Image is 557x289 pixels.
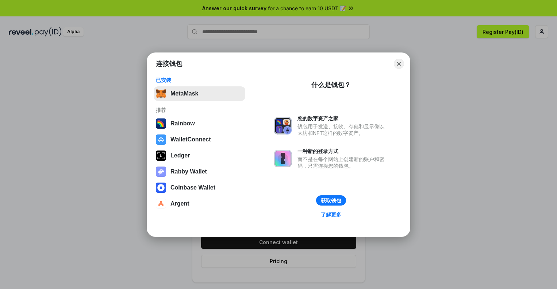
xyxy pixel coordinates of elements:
img: svg+xml,%3Csvg%20width%3D%2228%22%20height%3D%2228%22%20viewBox%3D%220%200%2028%2028%22%20fill%3D... [156,199,166,209]
div: WalletConnect [170,136,211,143]
a: 了解更多 [316,210,346,219]
div: 推荐 [156,107,243,113]
div: Coinbase Wallet [170,184,215,191]
h1: 连接钱包 [156,59,182,68]
button: Ledger [154,148,245,163]
div: MetaMask [170,90,198,97]
div: 获取钱包 [321,197,341,204]
button: Rainbow [154,116,245,131]
button: Close [394,59,404,69]
div: 您的数字资产之家 [297,115,388,122]
img: svg+xml,%3Csvg%20width%3D%22120%22%20height%3D%22120%22%20viewBox%3D%220%200%20120%20120%22%20fil... [156,118,166,129]
button: Argent [154,196,245,211]
div: 而不是在每个网站上创建新的账户和密码，只需连接您的钱包。 [297,156,388,169]
img: svg+xml,%3Csvg%20xmlns%3D%22http%3A%2F%2Fwww.w3.org%2F2000%2Fsvg%22%20fill%3D%22none%22%20viewBox... [156,167,166,177]
div: 了解更多 [321,211,341,218]
div: 一种新的登录方式 [297,148,388,155]
div: 钱包用于发送、接收、存储和显示像以太坊和NFT这样的数字资产。 [297,123,388,136]
div: 已安装 [156,77,243,83]
img: svg+xml,%3Csvg%20fill%3D%22none%22%20height%3D%2233%22%20viewBox%3D%220%200%2035%2033%22%20width%... [156,89,166,99]
div: Argent [170,200,189,207]
div: Rainbow [170,120,195,127]
img: svg+xml,%3Csvg%20xmlns%3D%22http%3A%2F%2Fwww.w3.org%2F2000%2Fsvg%22%20fill%3D%22none%22%20viewBox... [274,117,292,134]
img: svg+xml,%3Csvg%20xmlns%3D%22http%3A%2F%2Fwww.w3.org%2F2000%2Fsvg%22%20fill%3D%22none%22%20viewBox... [274,150,292,167]
button: 获取钱包 [316,195,346,206]
button: WalletConnect [154,132,245,147]
img: svg+xml,%3Csvg%20width%3D%2228%22%20height%3D%2228%22%20viewBox%3D%220%200%2028%2028%22%20fill%3D... [156,183,166,193]
div: Rabby Wallet [170,168,207,175]
img: svg+xml,%3Csvg%20width%3D%2228%22%20height%3D%2228%22%20viewBox%3D%220%200%2028%2028%22%20fill%3D... [156,134,166,145]
img: svg+xml,%3Csvg%20xmlns%3D%22http%3A%2F%2Fwww.w3.org%2F2000%2Fsvg%22%20width%3D%2228%22%20height%3... [156,151,166,161]
div: Ledger [170,152,190,159]
button: Coinbase Wallet [154,180,245,195]
div: 什么是钱包？ [311,81,351,89]
button: Rabby Wallet [154,164,245,179]
button: MetaMask [154,86,245,101]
